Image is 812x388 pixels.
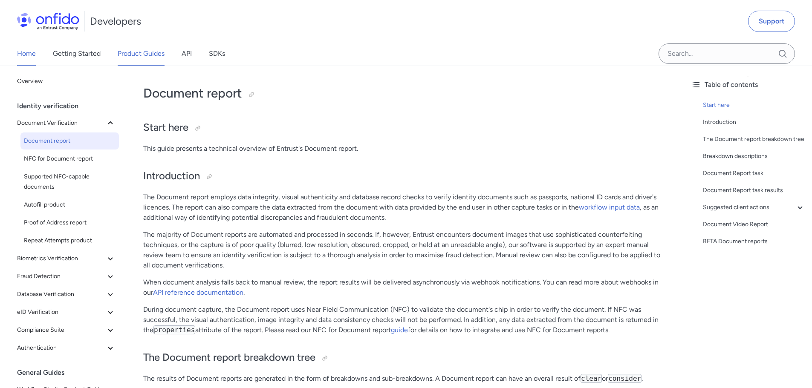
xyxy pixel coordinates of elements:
button: Fraud Detection [14,268,119,285]
div: Identity verification [17,98,122,115]
a: The Document report breakdown tree [703,134,805,144]
h2: Start here [143,121,667,135]
button: Authentication [14,339,119,356]
a: workflow input data [579,203,640,211]
a: NFC for Document report [20,150,119,167]
span: Supported NFC-capable documents [24,172,116,192]
p: During document capture, the Document report uses Near Field Communication (NFC) to validate the ... [143,305,667,335]
span: Compliance Suite [17,325,105,335]
a: Document Report task results [703,185,805,195]
a: API [182,42,192,66]
a: Document Video Report [703,219,805,230]
a: Start here [703,100,805,110]
a: Suggested client actions [703,202,805,213]
a: Document Report task [703,168,805,178]
a: Overview [14,73,119,90]
button: Biometrics Verification [14,250,119,267]
p: The results of Document reports are generated in the form of breakdowns and sub-breakdowns. A Doc... [143,374,667,384]
h1: Developers [90,14,141,28]
button: Document Verification [14,115,119,132]
h1: Document report [143,85,667,102]
span: Authentication [17,343,105,353]
a: API reference documentation [153,288,243,296]
code: clear [581,374,602,383]
h2: The Document report breakdown tree [143,351,667,365]
a: BETA Document reports [703,236,805,247]
a: Autofill product [20,196,119,213]
span: Document Verification [17,118,105,128]
a: Proof of Address report [20,214,119,231]
span: Autofill product [24,200,116,210]
a: Breakdown descriptions [703,151,805,161]
p: This guide presents a technical overview of Entrust's Document report. [143,144,667,154]
span: NFC for Document report [24,154,116,164]
code: properties [153,325,195,334]
a: guide [391,326,408,334]
span: Database Verification [17,289,105,299]
input: Onfido search input field [659,43,795,64]
p: The Document report employs data integrity, visual authenticity and database record checks to ver... [143,192,667,223]
a: Support [748,11,795,32]
p: When document analysis falls back to manual review, the report results will be delivered asynchro... [143,277,667,298]
a: Document report [20,132,119,149]
button: eID Verification [14,304,119,321]
code: consider [608,374,642,383]
a: Repeat Attempts product [20,232,119,249]
span: Repeat Attempts product [24,236,116,246]
a: Supported NFC-capable documents [20,168,119,195]
a: Product Guides [118,42,165,66]
img: Onfido Logo [17,13,79,30]
button: Compliance Suite [14,322,119,339]
a: SDKs [209,42,225,66]
a: Getting Started [53,42,101,66]
span: Document report [24,136,116,146]
span: eID Verification [17,307,105,317]
h2: Introduction [143,169,667,184]
span: Biometrics Verification [17,253,105,264]
button: Database Verification [14,286,119,303]
span: Overview [17,76,116,86]
div: Table of contents [691,80,805,90]
div: General Guides [17,364,122,381]
p: The majority of Document reports are automated and processed in seconds. If, however, Entrust enc... [143,230,667,270]
a: Introduction [703,117,805,127]
a: Home [17,42,36,66]
span: Fraud Detection [17,271,105,282]
span: Proof of Address report [24,218,116,228]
